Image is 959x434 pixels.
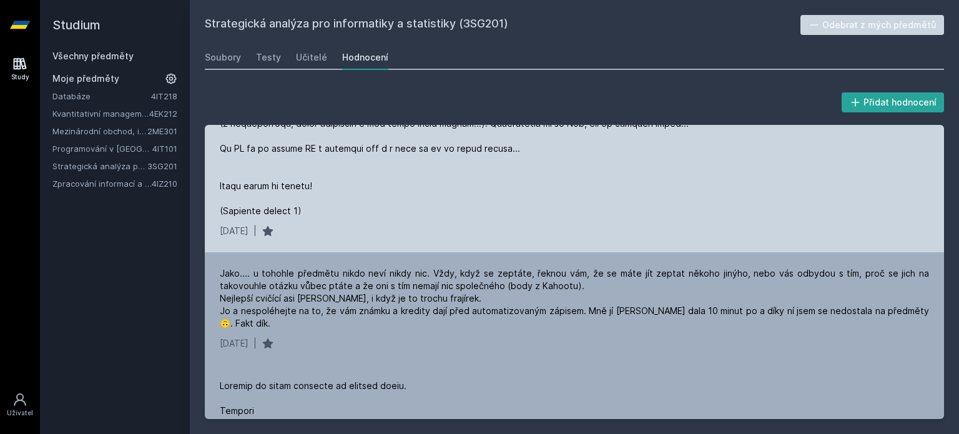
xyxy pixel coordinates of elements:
h2: Strategická analýza pro informatiky a statistiky (3SG201) [205,15,800,35]
div: Soubory [205,51,241,64]
a: 4IT218 [151,91,177,101]
div: Jako.... u tohohle předmětu nikdo neví nikdy nic. Vždy, když se zeptáte, řeknou vám, že se máte j... [220,267,929,330]
div: Učitelé [296,51,327,64]
a: 3SG201 [147,161,177,171]
a: 4EK212 [149,109,177,119]
div: Uživatel [7,408,33,418]
a: Zpracování informací a znalostí [52,177,152,190]
a: Testy [256,45,281,70]
div: | [253,225,257,237]
a: Study [2,50,37,88]
div: Testy [256,51,281,64]
span: Moje předměty [52,72,119,85]
div: Hodnocení [342,51,388,64]
a: Programování v [GEOGRAPHIC_DATA] [52,142,152,155]
a: Hodnocení [342,45,388,70]
a: Učitelé [296,45,327,70]
a: 4IZ210 [152,179,177,189]
a: 4IT101 [152,144,177,154]
a: Kvantitativní management [52,107,149,120]
a: Soubory [205,45,241,70]
a: Databáze [52,90,151,102]
a: Mezinárodní obchod, investice a inovace [52,125,147,137]
a: Strategická analýza pro informatiky a statistiky [52,160,147,172]
a: Všechny předměty [52,51,134,61]
button: Přidat hodnocení [842,92,945,112]
div: [DATE] [220,225,248,237]
a: 2ME301 [147,126,177,136]
div: [DATE] [220,337,248,350]
a: Uživatel [2,386,37,424]
div: Study [11,72,29,82]
div: | [253,337,257,350]
button: Odebrat z mých předmětů [800,15,945,35]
